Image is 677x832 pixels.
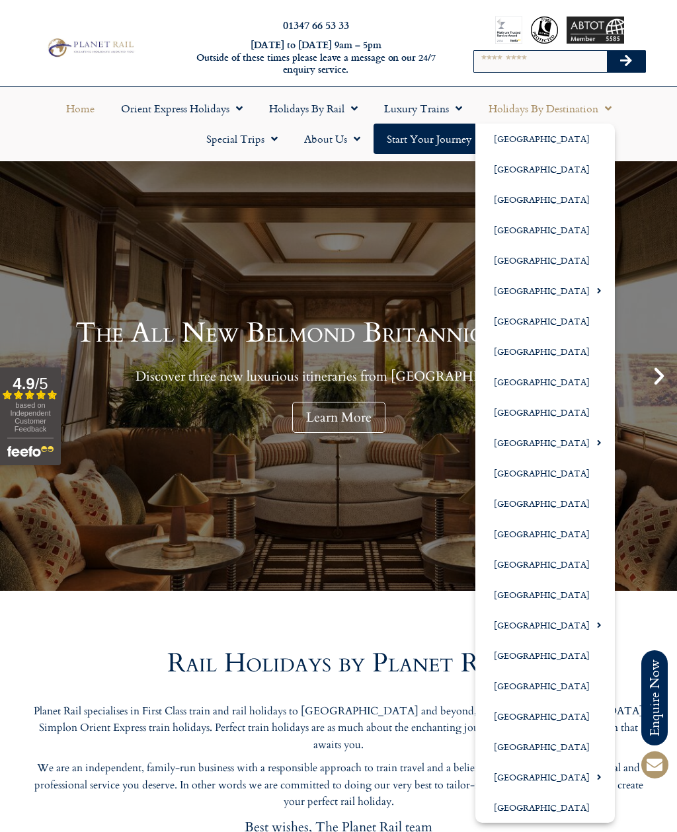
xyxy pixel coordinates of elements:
[283,17,349,32] a: 01347 66 53 33
[475,792,615,823] a: [GEOGRAPHIC_DATA]
[475,701,615,732] a: [GEOGRAPHIC_DATA]
[475,154,615,184] a: [GEOGRAPHIC_DATA]
[475,397,615,428] a: [GEOGRAPHIC_DATA]
[475,671,615,701] a: [GEOGRAPHIC_DATA]
[33,760,644,811] p: We are an independent, family-run business with a responsible approach to train travel and a beli...
[193,124,291,154] a: Special Trips
[75,368,602,385] p: Discover three new luxurious itineraries from [GEOGRAPHIC_DATA].
[33,703,644,754] p: Planet Rail specialises in First Class train and rail holidays to [GEOGRAPHIC_DATA] and beyond, i...
[475,276,615,306] a: [GEOGRAPHIC_DATA]
[475,184,615,215] a: [GEOGRAPHIC_DATA]
[44,36,136,59] img: Planet Rail Train Holidays Logo
[475,610,615,640] a: [GEOGRAPHIC_DATA]
[475,762,615,792] a: [GEOGRAPHIC_DATA]
[475,428,615,458] a: [GEOGRAPHIC_DATA]
[108,93,256,124] a: Orient Express Holidays
[475,488,615,519] a: [GEOGRAPHIC_DATA]
[475,580,615,610] a: [GEOGRAPHIC_DATA]
[607,51,645,72] button: Search
[292,402,385,433] div: Learn More
[648,365,670,387] div: Next slide
[374,124,485,154] a: Start your Journey
[371,93,475,124] a: Luxury Trains
[475,519,615,549] a: [GEOGRAPHIC_DATA]
[475,306,615,336] a: [GEOGRAPHIC_DATA]
[53,93,108,124] a: Home
[475,336,615,367] a: [GEOGRAPHIC_DATA]
[475,640,615,671] a: [GEOGRAPHIC_DATA]
[475,549,615,580] a: [GEOGRAPHIC_DATA]
[184,39,448,76] h6: [DATE] to [DATE] 9am – 5pm Outside of these times please leave a message on our 24/7 enquiry serv...
[475,124,615,154] a: [GEOGRAPHIC_DATA]
[7,93,670,154] nav: Menu
[475,732,615,762] a: [GEOGRAPHIC_DATA]
[291,124,374,154] a: About Us
[475,245,615,276] a: [GEOGRAPHIC_DATA]
[475,215,615,245] a: [GEOGRAPHIC_DATA]
[33,650,644,677] h2: Rail Holidays by Planet Rail
[475,367,615,397] a: [GEOGRAPHIC_DATA]
[475,93,625,124] a: Holidays by Destination
[475,458,615,488] a: [GEOGRAPHIC_DATA]
[7,365,29,387] div: Previous slide
[75,319,602,347] h1: The All New Belmond Britannic Explorer
[256,93,371,124] a: Holidays by Rail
